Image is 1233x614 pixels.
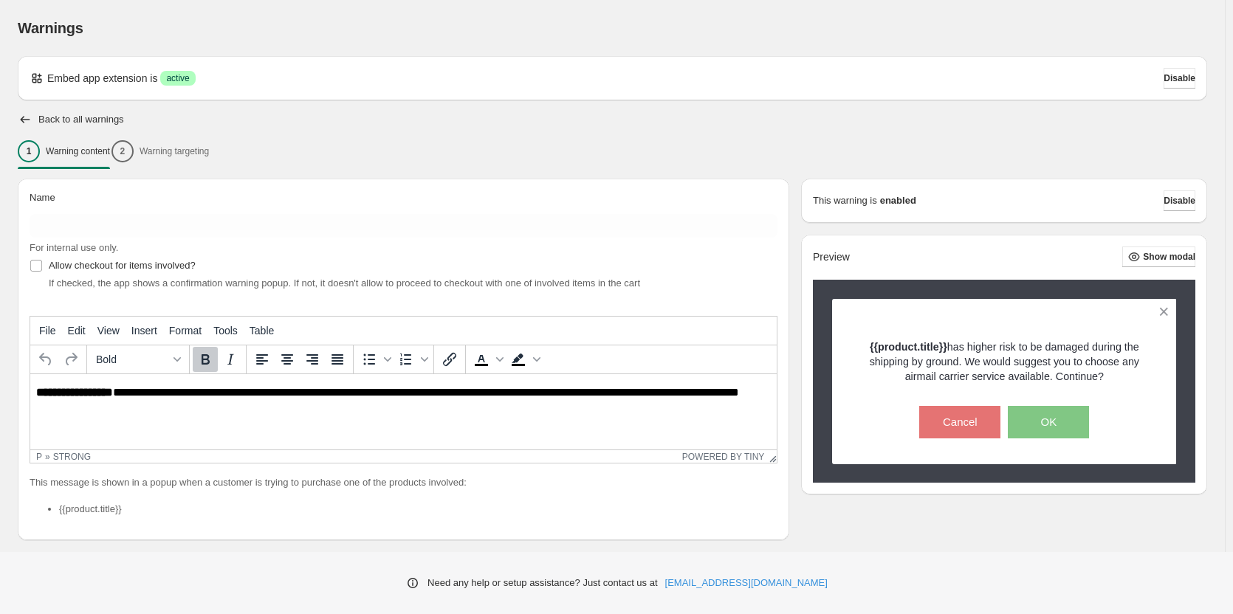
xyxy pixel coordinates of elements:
[1143,251,1195,263] span: Show modal
[18,140,40,162] div: 1
[53,452,91,462] div: strong
[30,475,777,490] p: This message is shown in a popup when a customer is trying to purchase one of the products involved:
[919,406,1000,438] button: Cancel
[18,20,83,36] span: Warnings
[39,325,56,337] span: File
[880,193,916,208] strong: enabled
[30,192,55,203] span: Name
[47,71,157,86] p: Embed app extension is
[33,347,58,372] button: Undo
[325,347,350,372] button: Justify
[49,277,640,289] span: If checked, the app shows a confirmation warning popup. If not, it doesn't allow to proceed to ch...
[870,341,947,353] strong: {{product.title}}
[1164,195,1195,207] span: Disable
[1164,190,1195,211] button: Disable
[166,72,189,84] span: active
[1122,246,1195,267] button: Show modal
[131,325,157,337] span: Insert
[218,347,243,372] button: Italic
[30,242,118,253] span: For internal use only.
[36,452,42,462] div: p
[96,353,168,365] span: Bold
[1164,68,1195,89] button: Disable
[46,145,110,157] p: Warning content
[30,374,777,449] iframe: Rich Text Area
[213,325,238,337] span: Tools
[38,114,124,125] h2: Back to all warnings
[18,136,110,167] button: 1Warning content
[193,347,218,372] button: Bold
[665,576,828,590] a: [EMAIL_ADDRESS][DOMAIN_NAME]
[437,347,462,372] button: Insert/edit link
[300,347,325,372] button: Align right
[469,347,506,372] div: Text color
[394,347,430,372] div: Numbered list
[682,452,765,462] a: Powered by Tiny
[90,347,186,372] button: Formats
[59,502,777,517] li: {{product.title}}
[97,325,120,337] span: View
[58,347,83,372] button: Redo
[1164,72,1195,84] span: Disable
[858,339,1151,384] p: has higher risk to be damaged during the shipping by ground. We would suggest you to choose any a...
[250,325,274,337] span: Table
[813,251,850,263] h2: Preview
[45,452,50,462] div: »
[49,260,196,271] span: Allow checkout for items involved?
[275,347,300,372] button: Align center
[506,347,543,372] div: Background color
[1008,406,1089,438] button: OK
[813,193,877,208] p: This warning is
[169,325,202,337] span: Format
[68,325,86,337] span: Edit
[764,450,777,463] div: Resize
[250,347,275,372] button: Align left
[357,347,394,372] div: Bullet list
